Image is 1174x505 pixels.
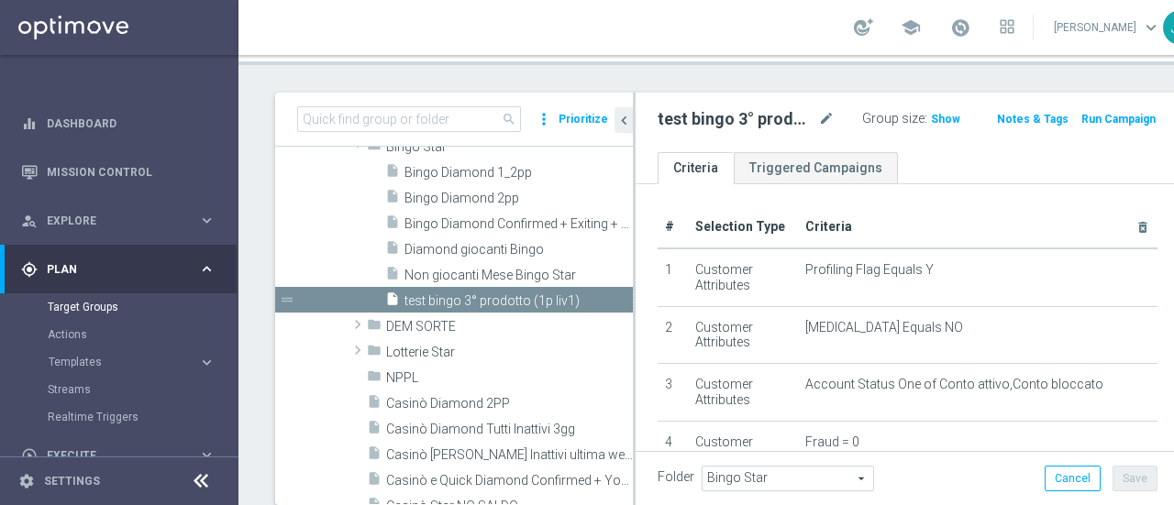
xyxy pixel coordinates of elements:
[21,213,198,229] div: Explore
[1080,109,1157,129] button: Run Campaign
[48,410,191,424] a: Realtime Triggers
[48,321,237,348] div: Actions
[556,107,611,132] button: Prioritize
[48,403,237,431] div: Realtime Triggers
[901,17,921,38] span: school
[198,212,216,229] i: keyboard_arrow_right
[48,300,191,314] a: Target Groups
[385,266,400,287] i: insert_drive_file
[47,264,198,275] span: Plan
[805,377,1103,392] span: Account Status One of Conto attivo,Conto bloccato
[1113,466,1157,491] button: Save
[688,421,798,478] td: Customer Attributes
[805,434,859,450] span: Fraud = 0
[658,248,688,306] td: 1
[367,343,382,364] i: folder
[20,448,216,463] button: play_circle_outline Execute keyboard_arrow_right
[49,357,180,368] span: Templates
[386,422,633,437] span: Casin&#xF2; Diamond Tutti Inattivi 3gg
[688,364,798,422] td: Customer Attributes
[18,473,35,489] i: settings
[20,262,216,277] button: gps_fixed Plan keyboard_arrow_right
[688,306,798,364] td: Customer Attributes
[21,261,198,278] div: Plan
[198,260,216,278] i: keyboard_arrow_right
[658,306,688,364] td: 2
[805,262,934,278] span: Profiling Flag Equals Y
[47,148,216,196] a: Mission Control
[48,348,237,376] div: Templates
[48,355,216,369] button: Templates keyboard_arrow_right
[47,215,198,226] span: Explore
[21,148,216,196] div: Mission Control
[862,111,925,126] label: Group size
[385,214,400,236] i: insert_drive_file
[385,189,400,210] i: insert_drive_file
[20,214,216,228] button: person_search Explore keyboard_arrow_right
[404,242,633,258] span: Diamond giocanti Bingo
[386,370,633,386] span: NPPL
[658,421,688,478] td: 4
[1052,14,1163,41] a: [PERSON_NAME]keyboard_arrow_down
[385,291,400,313] i: insert_drive_file
[367,445,382,467] i: insert_drive_file
[47,99,216,148] a: Dashboard
[386,319,633,335] span: DEM SORTE
[48,382,191,397] a: Streams
[502,112,516,126] span: search
[367,394,382,415] i: insert_drive_file
[297,106,521,132] input: Quick find group or folder
[21,213,38,229] i: person_search
[931,113,960,126] span: Show
[1135,220,1150,235] i: delete_forever
[805,219,852,234] span: Criteria
[658,206,688,248] th: #
[734,152,898,184] a: Triggered Campaigns
[386,447,633,463] span: Casin&#xF2; Diamond Tutti Inattivi ultima week
[615,107,633,133] button: chevron_left
[658,469,694,485] label: Folder
[386,139,633,155] span: Bingo Star
[818,108,835,130] i: mode_edit
[615,112,633,129] i: chevron_left
[404,216,633,232] span: Bingo Diamond Confirmed &#x2B; Exiting &#x2B; Young
[688,206,798,248] th: Selection Type
[535,106,553,132] i: more_vert
[47,450,198,461] span: Execute
[367,420,382,441] i: insert_drive_file
[48,327,191,342] a: Actions
[658,108,814,130] h2: test bingo 3° prodotto (1p liv1)
[21,261,38,278] i: gps_fixed
[367,368,382,390] i: folder
[48,293,237,321] div: Target Groups
[21,447,198,464] div: Execute
[21,115,38,132] i: equalizer
[925,111,927,126] label: :
[367,317,382,338] i: folder
[198,354,216,371] i: keyboard_arrow_right
[386,396,633,412] span: Casin&#xF2; Diamond 2PP
[367,137,382,159] i: folder
[20,165,216,180] button: Mission Control
[805,320,963,335] span: [MEDICAL_DATA] Equals NO
[367,471,382,492] i: insert_drive_file
[658,152,734,184] a: Criteria
[385,163,400,184] i: insert_drive_file
[688,248,798,306] td: Customer Attributes
[385,240,400,261] i: insert_drive_file
[404,293,633,309] span: test bingo 3&#xB0; prodotto (1p liv1)
[386,473,633,489] span: Casin&#xF2; e Quick Diamond Confirmed &#x2B; Young&#x2B; Exiting
[386,345,633,360] span: Lotterie Star
[404,268,633,283] span: Non giocanti Mese Bingo Star
[20,116,216,131] button: equalizer Dashboard
[404,191,633,206] span: Bingo Diamond 2pp
[658,364,688,422] td: 3
[995,109,1070,129] button: Notes & Tags
[49,357,198,368] div: Templates
[48,376,237,403] div: Streams
[1141,17,1161,38] span: keyboard_arrow_down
